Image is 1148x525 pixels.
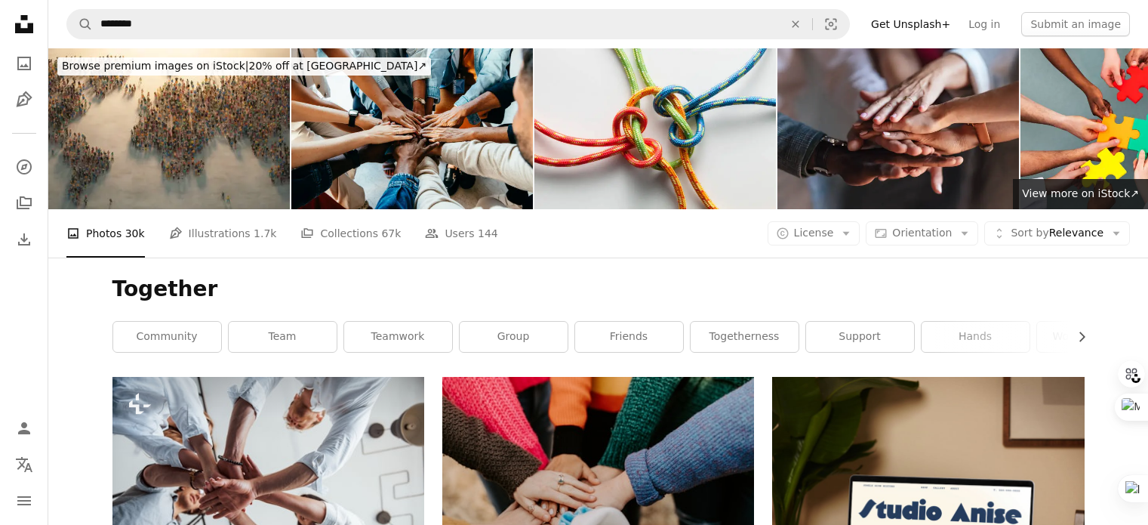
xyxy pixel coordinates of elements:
img: Colored ropes tied into a knot [534,48,776,209]
a: teamwork [344,322,452,352]
img: Diverse Group of People Joining Hands in Unity [777,48,1019,209]
span: Relevance [1011,226,1103,241]
a: Illustrations 1.7k [169,209,277,258]
a: Photos [9,48,39,79]
a: Collections [9,188,39,218]
a: community [113,322,221,352]
button: Visual search [813,10,849,39]
form: Find visuals sitewide [66,9,850,39]
a: togetherness [691,322,799,352]
span: Browse premium images on iStock | [62,60,248,72]
a: group [460,322,568,352]
span: License [794,227,834,239]
h1: Together [112,276,1085,303]
img: Global Community Gathering Towards the Light [48,48,290,209]
a: friends [575,322,683,352]
a: Browse premium images on iStock|20% off at [GEOGRAPHIC_DATA]↗ [48,48,440,85]
a: Download History [9,224,39,255]
img: Teamwork concept with diverse hands joining together, symbolizing unity, cooperation, and collabo... [291,48,533,209]
button: Submit an image [1021,12,1130,36]
button: License [768,221,860,246]
a: Users 144 [425,209,497,258]
button: Language [9,449,39,480]
span: 1.7k [254,225,276,242]
a: person in red sweater holding babys hand [442,474,754,487]
span: 67k [381,225,401,242]
a: Get Unsplash+ [862,12,959,36]
a: Log in / Sign up [9,413,39,443]
a: hands [922,322,1030,352]
a: Explore [9,152,39,182]
button: Menu [9,486,39,516]
a: team [229,322,337,352]
a: Log in [959,12,1009,36]
span: View more on iStock ↗ [1022,187,1139,199]
button: Orientation [866,221,978,246]
a: support [806,322,914,352]
button: Sort byRelevance [984,221,1130,246]
a: View more on iStock↗ [1013,179,1148,209]
span: 144 [478,225,498,242]
span: Sort by [1011,227,1048,239]
a: Illustrations [9,85,39,115]
a: View from below. Successful business people putting their hands together. [112,474,424,488]
button: scroll list to the right [1068,322,1085,352]
span: Orientation [892,227,952,239]
span: 20% off at [GEOGRAPHIC_DATA] ↗ [62,60,426,72]
button: Search Unsplash [67,10,93,39]
a: work together [1037,322,1145,352]
a: Collections 67k [300,209,401,258]
button: Clear [779,10,812,39]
